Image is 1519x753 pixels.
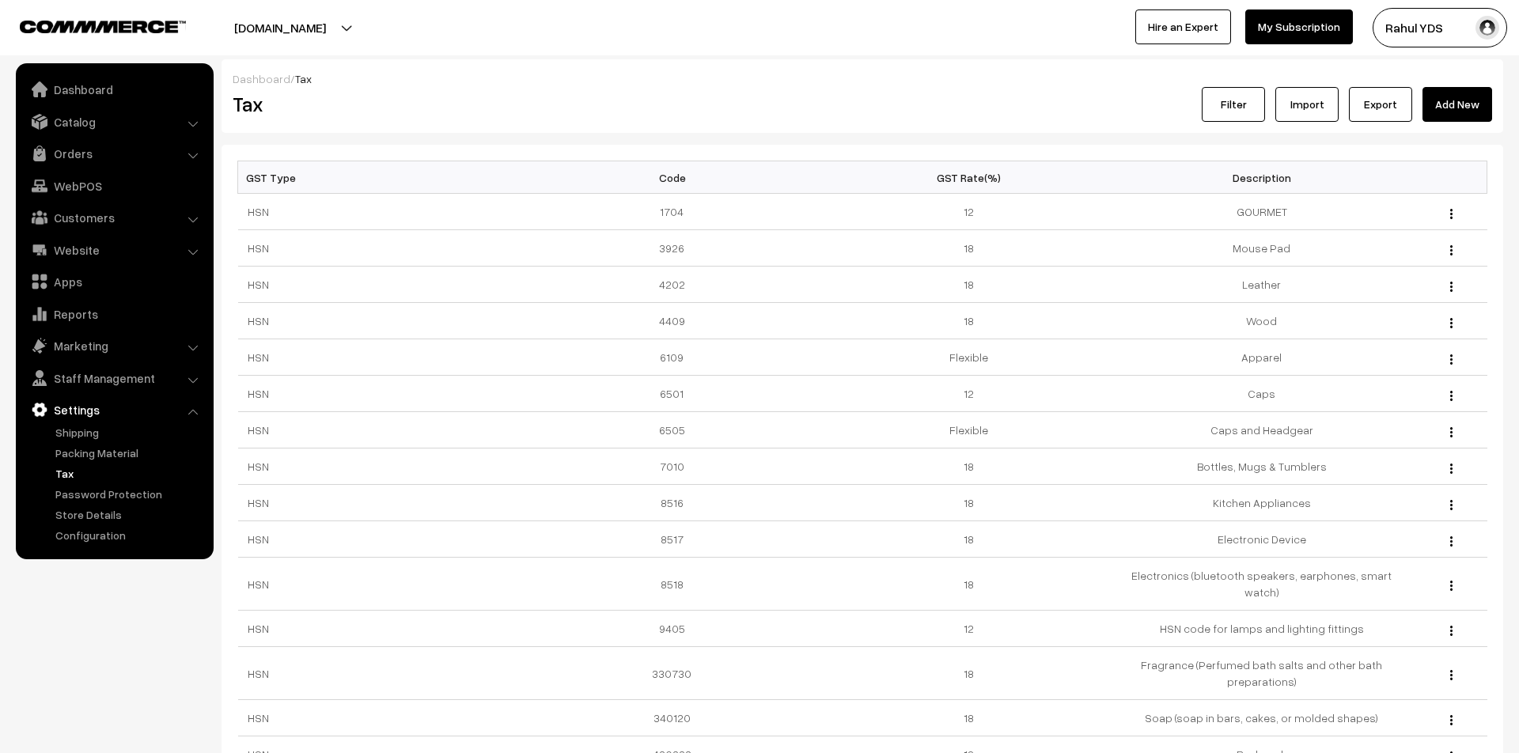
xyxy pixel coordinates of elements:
[1349,87,1412,122] a: Export
[51,424,208,441] a: Shipping
[238,700,531,736] td: HSN
[530,448,823,485] td: 7010
[823,376,1116,412] td: 12
[1116,448,1408,485] td: Bottles, Mugs & Tumblers
[530,700,823,736] td: 340120
[1422,87,1492,122] a: Add New
[1116,700,1408,736] td: Soap (soap in bars, cakes, or molded shapes)
[823,194,1116,230] td: 12
[1450,464,1453,474] img: Menu
[1116,303,1408,339] td: Wood
[20,300,208,328] a: Reports
[1475,16,1499,40] img: user
[238,194,531,230] td: HSN
[1116,558,1408,611] td: Electronics (bluetooth speakers, earphones, smart watch)
[530,339,823,376] td: 6109
[823,339,1116,376] td: Flexible
[51,506,208,523] a: Store Details
[530,303,823,339] td: 4409
[51,445,208,461] a: Packing Material
[238,611,531,647] td: HSN
[20,139,208,168] a: Orders
[1116,647,1408,700] td: Fragrance (Perfumed bath salts and other bath preparations)
[51,465,208,482] a: Tax
[530,558,823,611] td: 8518
[20,331,208,360] a: Marketing
[1450,670,1453,680] img: Menu
[238,448,531,485] td: HSN
[1450,245,1453,255] img: Menu
[1275,87,1339,122] a: Import
[20,172,208,200] a: WebPOS
[233,92,850,116] h2: Tax
[823,161,1116,194] th: GST Rate(%)
[238,376,531,412] td: HSN
[20,203,208,232] a: Customers
[179,8,381,47] button: [DOMAIN_NAME]
[530,267,823,303] td: 4202
[530,611,823,647] td: 9405
[238,303,531,339] td: HSN
[1450,581,1453,591] img: Menu
[1116,194,1408,230] td: GOURMET
[1116,230,1408,267] td: Mouse Pad
[823,521,1116,558] td: 18
[1116,485,1408,521] td: Kitchen Appliances
[1116,267,1408,303] td: Leather
[823,448,1116,485] td: 18
[20,236,208,264] a: Website
[1450,209,1453,219] img: Menu
[1450,391,1453,401] img: Menu
[530,521,823,558] td: 8517
[530,485,823,521] td: 8516
[1450,427,1453,437] img: Menu
[1116,412,1408,448] td: Caps and Headgear
[51,527,208,543] a: Configuration
[530,161,823,194] th: Code
[1116,376,1408,412] td: Caps
[1245,9,1353,44] a: My Subscription
[530,376,823,412] td: 6501
[238,339,531,376] td: HSN
[1450,715,1453,725] img: Menu
[238,485,531,521] td: HSN
[823,267,1116,303] td: 18
[20,21,186,32] img: COMMMERCE
[1450,318,1453,328] img: Menu
[20,75,208,104] a: Dashboard
[1135,9,1231,44] a: Hire an Expert
[1450,626,1453,636] img: Menu
[238,647,531,700] td: HSN
[1450,354,1453,365] img: Menu
[1450,282,1453,292] img: Menu
[233,72,290,85] a: Dashboard
[530,647,823,700] td: 330730
[530,412,823,448] td: 6505
[20,108,208,136] a: Catalog
[238,521,531,558] td: HSN
[1116,521,1408,558] td: Electronic Device
[823,611,1116,647] td: 12
[823,647,1116,700] td: 18
[20,16,158,35] a: COMMMERCE
[823,230,1116,267] td: 18
[530,194,823,230] td: 1704
[1116,339,1408,376] td: Apparel
[530,230,823,267] td: 3926
[238,230,531,267] td: HSN
[238,161,531,194] th: GST Type
[1450,500,1453,510] img: Menu
[20,267,208,296] a: Apps
[1373,8,1507,47] button: Rahul YDS
[1450,536,1453,547] img: Menu
[20,364,208,392] a: Staff Management
[1116,611,1408,647] td: HSN code for lamps and lighting fittings
[238,267,531,303] td: HSN
[823,303,1116,339] td: 18
[238,558,531,611] td: HSN
[51,486,208,502] a: Password Protection
[20,395,208,424] a: Settings
[823,558,1116,611] td: 18
[1202,87,1265,122] a: Filter
[238,412,531,448] td: HSN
